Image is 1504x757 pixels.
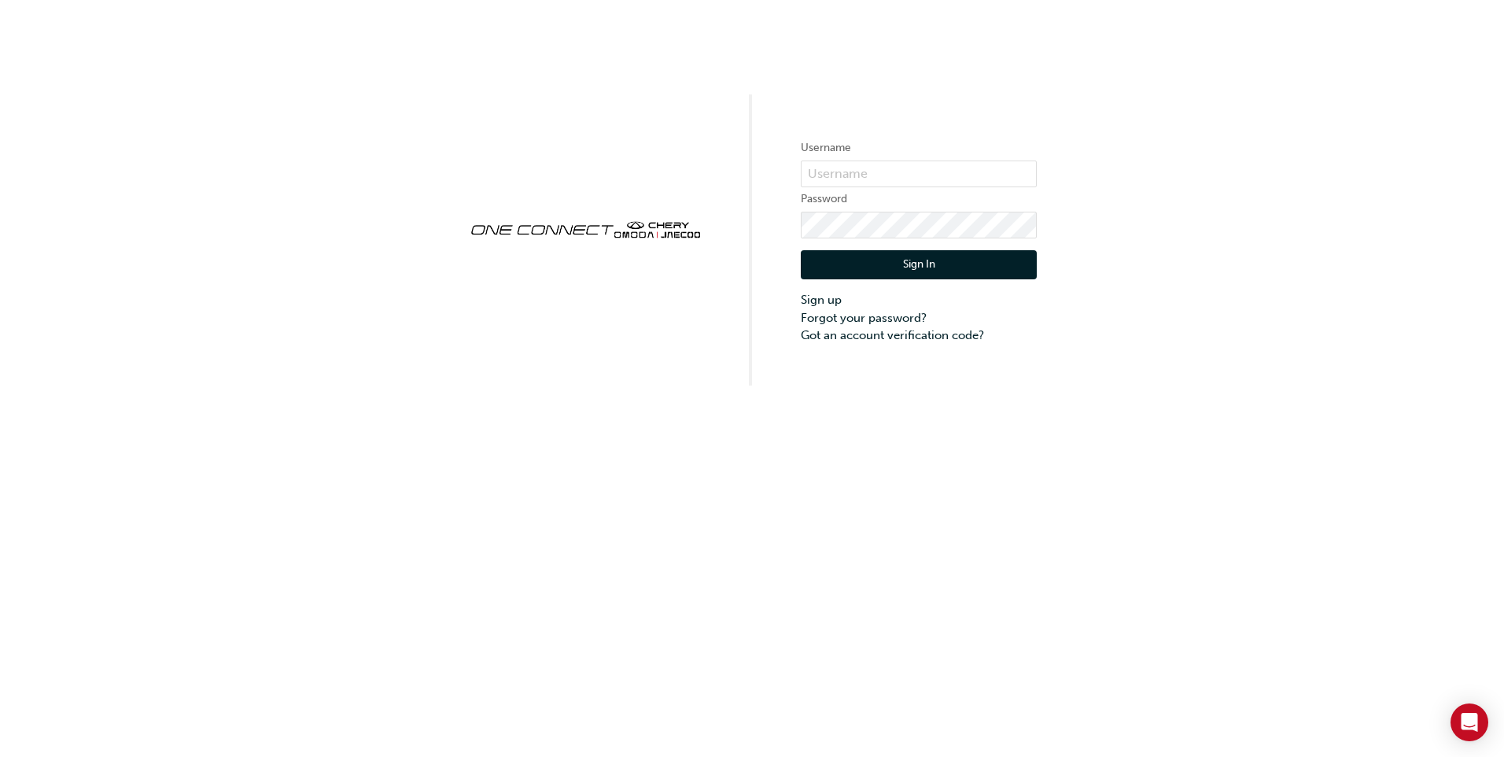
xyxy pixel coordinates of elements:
[801,161,1037,187] input: Username
[801,190,1037,209] label: Password
[801,309,1037,327] a: Forgot your password?
[801,138,1037,157] label: Username
[801,327,1037,345] a: Got an account verification code?
[801,291,1037,309] a: Sign up
[801,250,1037,280] button: Sign In
[1451,703,1488,741] div: Open Intercom Messenger
[467,208,703,249] img: oneconnect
